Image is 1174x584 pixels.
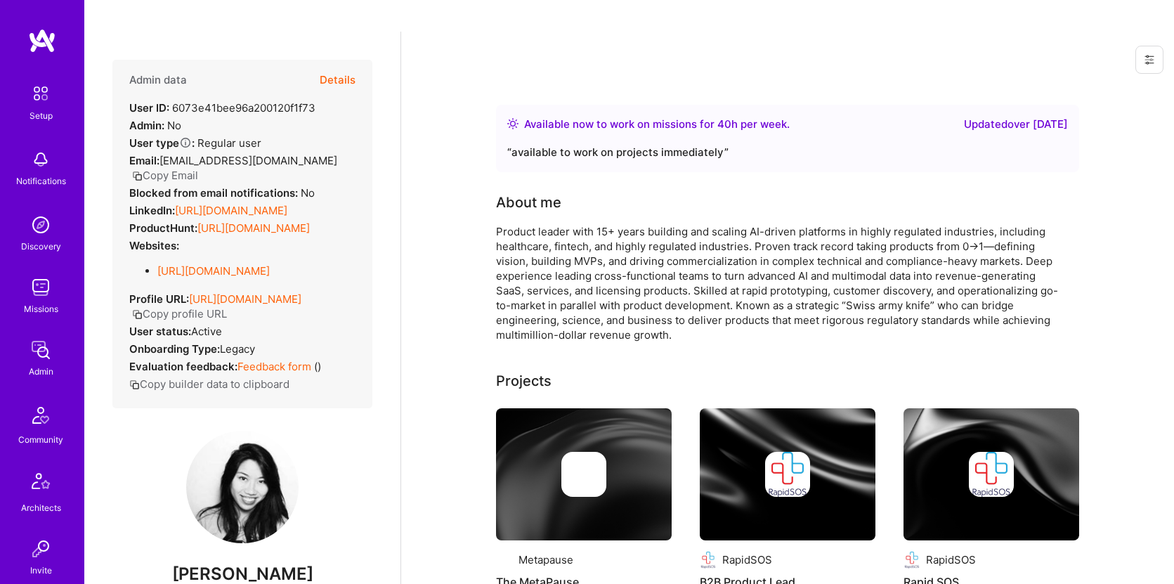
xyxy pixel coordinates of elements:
[524,116,790,133] div: Available now to work on missions for h per week .
[129,239,179,252] strong: Websites:
[129,101,169,115] strong: User ID:
[129,186,301,200] strong: Blocked from email notifications:
[496,552,513,569] img: Company logo
[186,431,299,543] img: User Avatar
[129,377,289,391] button: Copy builder data to clipboard
[496,224,1058,342] div: Product leader with 15+ years building and scaling AI-driven platforms in highly regulated indust...
[159,154,337,167] span: [EMAIL_ADDRESS][DOMAIN_NAME]
[179,136,192,149] i: Help
[21,239,61,254] div: Discovery
[129,204,175,217] strong: LinkedIn:
[496,408,672,540] img: cover
[189,292,301,306] a: [URL][DOMAIN_NAME]
[926,552,976,567] div: RapidSOS
[129,221,197,235] strong: ProductHunt:
[496,192,561,213] div: About me
[132,309,143,320] i: icon Copy
[21,500,61,515] div: Architects
[765,452,810,497] img: Company logo
[129,359,321,374] div: ( )
[722,552,772,567] div: RapidSOS
[27,145,55,174] img: bell
[24,467,58,500] img: Architects
[132,306,227,321] button: Copy profile URL
[27,535,55,563] img: Invite
[700,552,717,569] img: Company logo
[197,221,310,235] a: [URL][DOMAIN_NAME]
[132,168,198,183] button: Copy Email
[28,28,56,53] img: logo
[129,74,187,86] h4: Admin data
[16,174,66,188] div: Notifications
[129,292,189,306] strong: Profile URL:
[30,108,53,123] div: Setup
[561,452,606,497] img: Company logo
[132,171,143,181] i: icon Copy
[129,186,315,200] div: No
[129,342,220,356] strong: Onboarding Type:
[129,118,181,133] div: No
[24,301,58,316] div: Missions
[969,452,1014,497] img: Company logo
[191,325,222,338] span: Active
[507,144,1068,161] div: “ available to work on projects immediately ”
[129,325,191,338] strong: User status:
[30,563,52,578] div: Invite
[157,264,270,278] a: [URL][DOMAIN_NAME]
[129,154,159,167] strong: Email:
[129,119,164,132] strong: Admin:
[320,60,356,100] button: Details
[27,336,55,364] img: admin teamwork
[24,398,58,432] img: Community
[29,364,53,379] div: Admin
[129,136,261,150] div: Regular user
[904,552,920,569] img: Company logo
[964,116,1068,133] div: Updated over [DATE]
[129,360,237,373] strong: Evaluation feedback:
[717,117,731,131] span: 40
[518,552,573,567] div: Metapause
[27,273,55,301] img: teamwork
[904,408,1079,540] img: cover
[237,360,311,373] a: Feedback form
[700,408,875,540] img: cover
[507,118,518,129] img: Availability
[496,370,552,391] div: Projects
[18,432,63,447] div: Community
[129,100,315,115] div: 6073e41bee96a200120f1f73
[129,379,140,390] i: icon Copy
[220,342,255,356] span: legacy
[26,79,56,108] img: setup
[129,136,195,150] strong: User type :
[175,204,287,217] a: [URL][DOMAIN_NAME]
[27,211,55,239] img: discovery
